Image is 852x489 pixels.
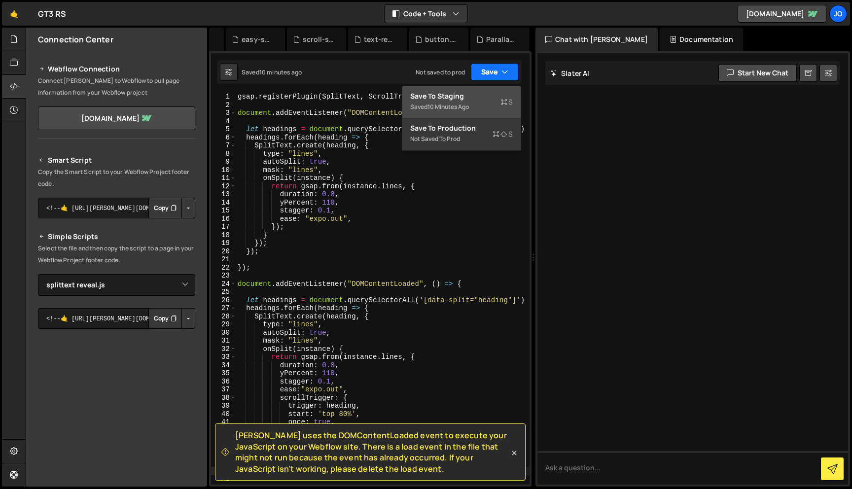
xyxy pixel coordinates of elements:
[259,68,302,76] div: 10 minutes ago
[211,475,236,484] div: 48
[38,8,66,20] div: GT3 RS
[38,106,195,130] a: [DOMAIN_NAME]
[211,304,236,313] div: 27
[211,426,236,435] div: 42
[211,255,236,264] div: 21
[211,288,236,296] div: 25
[211,117,236,126] div: 4
[211,345,236,353] div: 32
[211,418,236,426] div: 41
[211,166,236,175] div: 10
[38,166,195,190] p: Copy the Smart Script to your Webflow Project footer code.
[211,280,236,288] div: 24
[410,91,513,101] div: Save to Staging
[211,320,236,329] div: 29
[38,34,113,45] h2: Connection Center
[38,198,195,218] textarea: <!--🤙 [URL][PERSON_NAME][DOMAIN_NAME]> <script>document.addEventListener("DOMContentLoaded", func...
[211,215,236,223] div: 16
[660,28,743,51] div: Documentation
[211,199,236,207] div: 14
[402,118,521,150] button: Save to ProductionS Not saved to prod
[211,134,236,142] div: 6
[211,264,236,272] div: 22
[211,182,236,191] div: 12
[410,133,513,145] div: Not saved to prod
[211,158,236,166] div: 9
[211,329,236,337] div: 30
[211,353,236,361] div: 33
[410,101,513,113] div: Saved
[211,231,236,240] div: 18
[718,64,797,82] button: Start new chat
[235,430,509,474] span: [PERSON_NAME] uses the DOMContentLoaded event to execute your JavaScript on your Webflow site. Th...
[148,308,182,329] button: Copy
[486,35,518,44] div: Parallax.js
[416,68,465,76] div: Not saved to prod
[211,174,236,182] div: 11
[550,69,590,78] h2: Slater AI
[242,68,302,76] div: Saved
[148,308,195,329] div: Button group with nested dropdown
[211,451,236,459] div: 45
[364,35,395,44] div: text-reveal.js
[211,272,236,280] div: 23
[38,308,195,329] textarea: <!--🤙 [URL][PERSON_NAME][DOMAIN_NAME]> <script>document.addEventListener("DOMContentLoaded", func...
[493,129,513,139] span: S
[211,378,236,386] div: 36
[211,410,236,419] div: 40
[211,459,236,467] div: 46
[211,313,236,321] div: 28
[211,93,236,101] div: 1
[211,361,236,370] div: 34
[211,467,236,475] div: 47
[38,63,195,75] h2: Webflow Connection
[148,198,182,218] button: Copy
[471,63,519,81] button: Save
[211,150,236,158] div: 8
[38,231,195,243] h2: Simple Scripts
[242,35,273,44] div: easy-scroll.js
[385,5,467,23] button: Code + Tools
[211,369,236,378] div: 35
[211,402,236,410] div: 39
[148,198,195,218] div: Button group with nested dropdown
[402,86,521,118] button: Save to StagingS Saved10 minutes ago
[500,97,513,107] span: S
[211,385,236,394] div: 37
[829,5,847,23] a: Jo
[211,125,236,134] div: 5
[211,337,236,345] div: 31
[211,247,236,256] div: 20
[211,207,236,215] div: 15
[211,109,236,117] div: 3
[211,190,236,199] div: 13
[38,75,195,99] p: Connect [PERSON_NAME] to Webflow to pull page information from your Webflow project
[303,35,334,44] div: scroll-scaling.js
[211,394,236,402] div: 38
[425,35,457,44] div: button.js
[211,434,236,443] div: 43
[535,28,658,51] div: Chat with [PERSON_NAME]
[2,2,26,26] a: 🤙
[427,103,469,111] div: 10 minutes ago
[211,101,236,109] div: 2
[211,443,236,451] div: 44
[38,243,195,266] p: Select the file and then copy the script to a page in your Webflow Project footer code.
[38,154,195,166] h2: Smart Script
[211,223,236,231] div: 17
[211,239,236,247] div: 19
[211,141,236,150] div: 7
[410,123,513,133] div: Save to Production
[211,296,236,305] div: 26
[38,345,196,434] iframe: YouTube video player
[738,5,826,23] a: [DOMAIN_NAME]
